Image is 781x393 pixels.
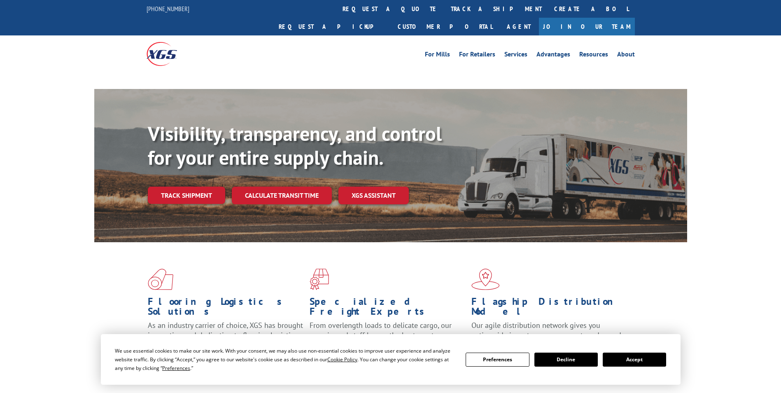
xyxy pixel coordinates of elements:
a: For Retailers [459,51,495,60]
a: Request a pickup [273,18,392,35]
a: Calculate transit time [232,187,332,204]
div: We use essential cookies to make our site work. With your consent, we may also use non-essential ... [115,346,456,372]
span: Preferences [162,365,190,372]
img: xgs-icon-total-supply-chain-intelligence-red [148,269,173,290]
a: About [617,51,635,60]
div: Cookie Consent Prompt [101,334,681,385]
span: Cookie Policy [327,356,357,363]
a: Join Our Team [539,18,635,35]
button: Decline [534,353,598,367]
a: Customer Portal [392,18,499,35]
a: XGS ASSISTANT [338,187,409,204]
b: Visibility, transparency, and control for your entire supply chain. [148,121,442,170]
a: Agent [499,18,539,35]
a: Resources [579,51,608,60]
a: Services [504,51,527,60]
h1: Specialized Freight Experts [310,297,465,320]
button: Accept [603,353,666,367]
a: Advantages [536,51,570,60]
a: [PHONE_NUMBER] [147,5,189,13]
span: Our agile distribution network gives you nationwide inventory management on demand. [471,320,623,340]
img: xgs-icon-flagship-distribution-model-red [471,269,500,290]
img: xgs-icon-focused-on-flooring-red [310,269,329,290]
h1: Flagship Distribution Model [471,297,627,320]
a: Track shipment [148,187,225,204]
a: For Mills [425,51,450,60]
span: As an industry carrier of choice, XGS has brought innovation and dedication to flooring logistics... [148,320,303,350]
button: Preferences [466,353,529,367]
p: From overlength loads to delicate cargo, our experienced staff knows the best way to move your fr... [310,320,465,357]
h1: Flooring Logistics Solutions [148,297,303,320]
